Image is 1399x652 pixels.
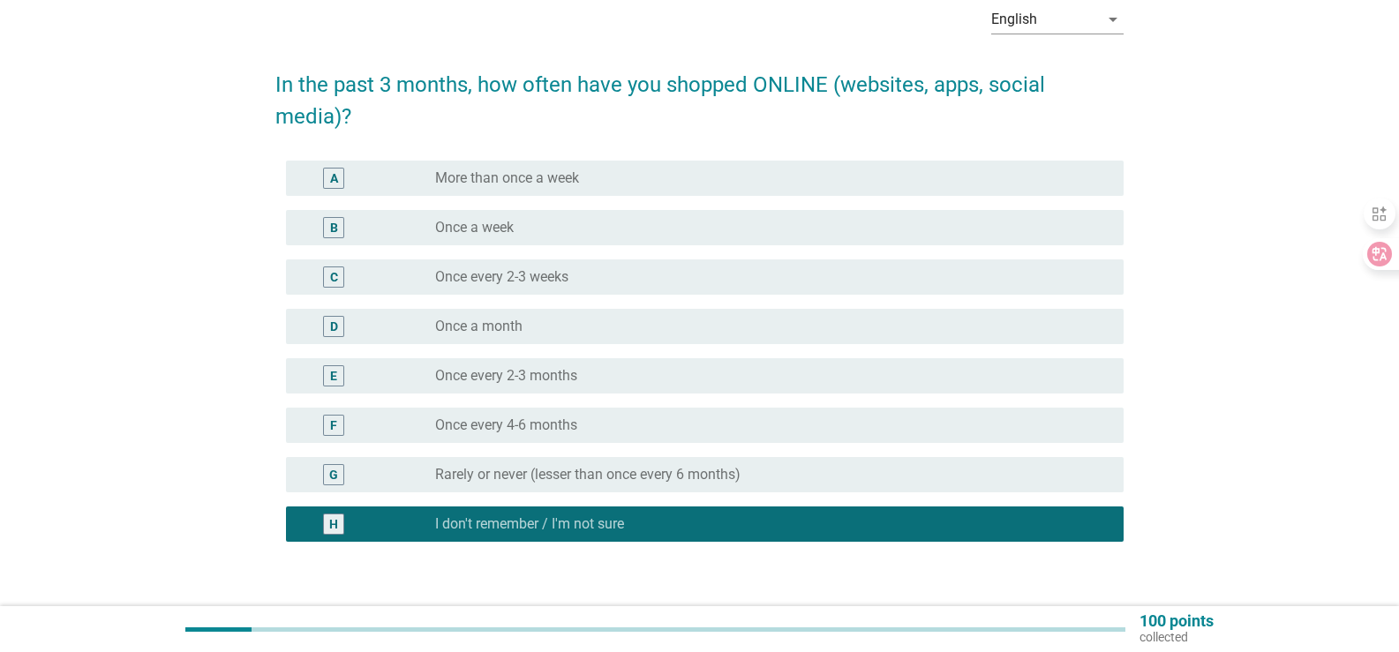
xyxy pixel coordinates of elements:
h2: In the past 3 months, how often have you shopped ONLINE (websites, apps, social media)? [275,51,1124,132]
div: F [330,416,337,435]
p: 100 points [1140,613,1214,629]
i: arrow_drop_down [1102,9,1124,30]
label: I don't remember / I'm not sure [435,515,624,533]
div: E [330,367,337,386]
div: D [330,318,338,336]
p: collected [1140,629,1214,645]
label: Once a month [435,318,523,335]
div: B [330,219,338,237]
label: Once a week [435,219,514,236]
label: Once every 2-3 months [435,367,577,385]
label: Once every 2-3 weeks [435,268,568,286]
div: C [330,268,338,287]
div: H [329,515,338,534]
label: More than once a week [435,169,579,187]
label: Once every 4-6 months [435,416,577,434]
div: A [330,169,338,188]
label: Rarely or never (lesser than once every 6 months) [435,466,741,483]
div: English [991,11,1037,27]
div: G [329,466,338,484]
